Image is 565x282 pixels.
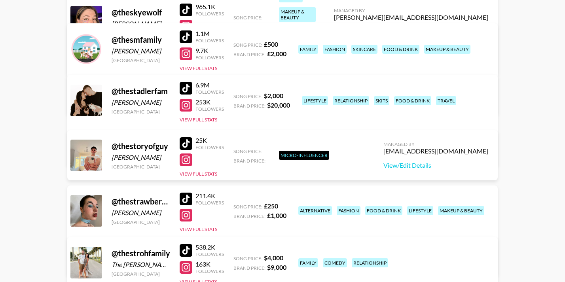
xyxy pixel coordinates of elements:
div: family [298,45,318,54]
strong: £ 250 [264,202,278,210]
div: food & drink [365,206,402,215]
div: Followers [195,251,224,257]
div: [PERSON_NAME][EMAIL_ADDRESS][DOMAIN_NAME] [334,13,488,21]
span: Song Price: [233,256,262,261]
div: [GEOGRAPHIC_DATA] [112,219,170,225]
div: @ thestadlerfam [112,86,170,96]
div: alternative [298,206,332,215]
div: relationship [333,96,369,105]
button: View Full Stats [180,117,217,123]
div: Managed By [334,8,488,13]
div: Followers [195,106,224,112]
button: View Full Stats [180,65,217,71]
div: [PERSON_NAME] [112,47,170,55]
div: [PERSON_NAME] [112,98,170,106]
span: Song Price: [233,148,262,154]
span: Brand Price: [233,265,265,271]
span: Song Price: [233,204,262,210]
span: Brand Price: [233,213,265,219]
div: [GEOGRAPHIC_DATA] [112,164,170,170]
strong: $ 2,000 [264,92,283,99]
div: Followers [195,268,224,274]
div: lifestyle [302,96,328,105]
div: [GEOGRAPHIC_DATA] [112,109,170,115]
div: [PERSON_NAME] [112,209,170,217]
span: Brand Price: [233,103,265,109]
div: @ thestoryofguy [112,141,170,151]
strong: £ 500 [264,40,278,48]
div: @ thestrohfamily [112,248,170,258]
div: Followers [195,200,224,206]
div: fashion [337,206,360,215]
div: Micro-Influencer [279,151,329,160]
div: makeup & beauty [438,206,484,215]
div: food & drink [382,45,419,54]
div: comedy [323,258,347,267]
div: Followers [195,89,224,95]
div: Followers [195,55,224,61]
button: View Full Stats [180,171,217,177]
a: View/Edit Details [383,161,488,169]
div: 253K [195,98,224,106]
div: makeup & beauty [424,45,470,54]
div: skincare [351,45,377,54]
div: 9.7K [195,47,224,55]
div: 6.9M [195,81,224,89]
div: fashion [323,45,347,54]
div: Managed By [383,141,488,147]
div: [GEOGRAPHIC_DATA] [112,57,170,63]
span: Song Price: [233,15,262,21]
div: family [298,258,318,267]
strong: £ 2,000 [267,50,286,57]
strong: $ 9,000 [267,263,286,271]
div: Followers [195,11,224,17]
div: The [PERSON_NAME] Family [112,261,170,269]
span: Brand Price: [233,158,265,164]
button: View Full Stats [180,226,217,232]
div: Followers [195,144,224,150]
div: @ thestrawberryhayes [112,197,170,206]
div: makeup & beauty [279,7,316,22]
strong: $ 20,000 [267,101,290,109]
strong: $ 4,000 [264,254,283,261]
span: Song Price: [233,42,262,48]
div: 25K [195,136,224,144]
div: 965.1K [195,3,224,11]
div: [GEOGRAPHIC_DATA] [112,271,170,277]
div: lifestyle [407,206,433,215]
div: [PERSON_NAME] [112,153,170,161]
div: relationship [352,258,388,267]
div: @ theskyewolf [112,8,170,17]
div: skits [374,96,389,105]
div: travel [436,96,456,105]
div: Followers [195,38,224,44]
strong: £ 1,000 [267,212,286,219]
div: food & drink [394,96,431,105]
div: 1.1M [195,30,224,38]
span: Brand Price: [233,51,265,57]
div: [PERSON_NAME] [112,20,170,28]
div: 538.2K [195,243,224,251]
div: [EMAIL_ADDRESS][DOMAIN_NAME] [383,147,488,155]
div: 211.4K [195,192,224,200]
span: Song Price: [233,93,262,99]
div: Managed By [82,129,236,135]
div: 163K [195,260,224,268]
div: @ thesmfamily [112,35,170,45]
